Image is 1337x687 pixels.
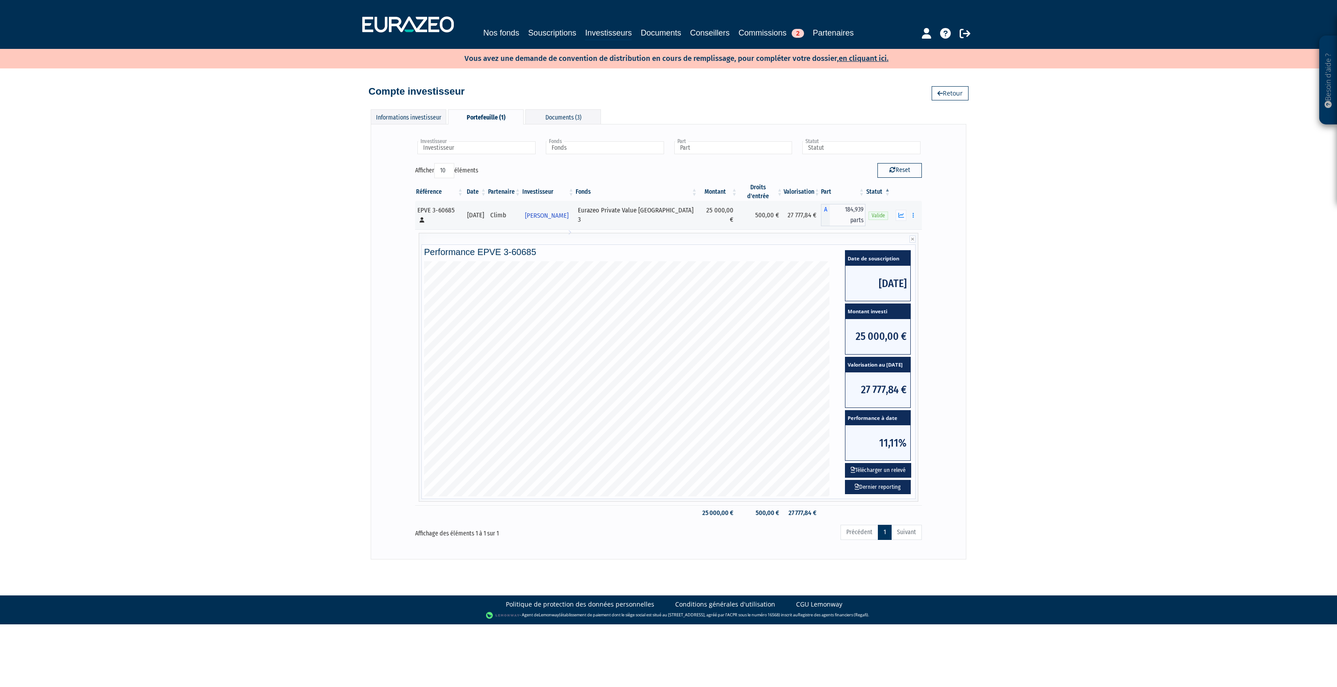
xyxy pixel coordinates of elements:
[738,505,783,521] td: 500,00 €
[830,204,865,226] span: 184,939 parts
[528,27,576,39] a: Souscriptions
[878,525,892,540] a: 1
[690,27,730,39] a: Conseillers
[368,86,464,97] h4: Compte investisseur
[845,304,910,319] span: Montant investi
[415,524,619,538] div: Affichage des éléments 1 à 1 sur 1
[9,611,1328,620] div: - Agent de (établissement de paiement dont le siège social est situé au [STREET_ADDRESS], agréé p...
[845,266,910,301] span: [DATE]
[784,183,821,201] th: Valorisation: activer pour trier la colonne par ordre croissant
[417,206,461,225] div: EPVE 3-60685
[420,217,424,223] i: [Français] Personne physique
[845,319,910,354] span: 25 000,00 €
[467,211,484,220] div: [DATE]
[739,27,804,39] a: Commissions2
[464,183,487,201] th: Date: activer pour trier la colonne par ordre croissant
[813,27,854,39] a: Partenaires
[821,204,865,226] div: A - Eurazeo Private Value Europe 3
[845,425,910,460] span: 11,11%
[675,600,775,609] a: Conditions générales d'utilisation
[784,505,821,521] td: 27 777,84 €
[434,163,454,178] select: Afficheréléments
[792,29,804,38] span: 2
[525,109,601,124] div: Documents (3)
[798,612,868,618] a: Registre des agents financiers (Regafi)
[506,600,654,609] a: Politique de protection des données personnelles
[362,16,454,32] img: 1732889491-logotype_eurazeo_blanc_rvb.png
[487,183,521,201] th: Partenaire: activer pour trier la colonne par ordre croissant
[525,208,568,224] span: [PERSON_NAME]
[539,612,559,618] a: Lemonway
[521,183,575,201] th: Investisseur: activer pour trier la colonne par ordre croissant
[845,251,910,266] span: Date de souscription
[585,27,632,40] a: Investisseurs
[845,480,911,495] a: Dernier reporting
[865,183,891,201] th: Statut : activer pour trier la colonne par ordre d&eacute;croissant
[845,357,910,372] span: Valorisation au [DATE]
[821,204,830,226] span: A
[439,51,889,64] p: Vous avez une demande de convention de distribution en cours de remplissage, pour compléter votre...
[839,54,889,63] a: en cliquant ici.
[869,212,888,220] span: Valide
[845,411,910,426] span: Performance à date
[821,183,865,201] th: Part: activer pour trier la colonne par ordre croissant
[640,27,681,39] a: Documents
[424,247,913,257] h4: Performance EPVE 3-60685
[415,163,478,178] label: Afficher éléments
[796,600,842,609] a: CGU Lemonway
[738,201,783,229] td: 500,00 €
[521,206,575,224] a: [PERSON_NAME]
[698,183,738,201] th: Montant: activer pour trier la colonne par ordre croissant
[877,163,922,177] button: Reset
[698,505,738,521] td: 25 000,00 €
[845,463,911,478] button: Télécharger un relevé
[568,224,571,240] i: Voir l'investisseur
[371,109,446,124] div: Informations investisseur
[932,86,969,100] a: Retour
[487,201,521,229] td: Climb
[486,611,520,620] img: logo-lemonway.png
[448,109,524,124] div: Portefeuille (1)
[415,183,464,201] th: Référence : activer pour trier la colonne par ordre croissant
[698,201,738,229] td: 25 000,00 €
[845,372,910,407] span: 27 777,84 €
[483,27,519,39] a: Nos fonds
[738,183,783,201] th: Droits d'entrée: activer pour trier la colonne par ordre croissant
[784,201,821,229] td: 27 777,84 €
[578,206,695,225] div: Eurazeo Private Value [GEOGRAPHIC_DATA] 3
[575,183,698,201] th: Fonds: activer pour trier la colonne par ordre croissant
[1323,40,1333,120] p: Besoin d'aide ?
